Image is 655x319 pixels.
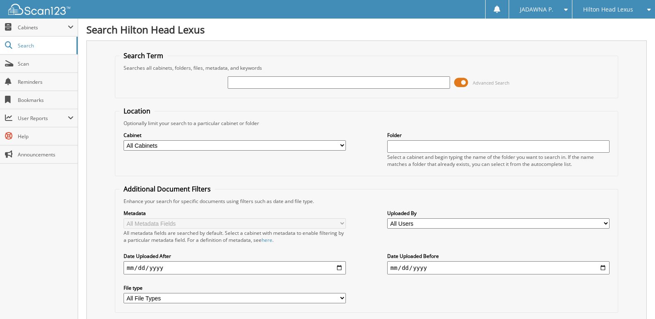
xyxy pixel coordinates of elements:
span: Help [18,133,74,140]
input: start [124,261,346,274]
span: Advanced Search [473,80,510,86]
iframe: Chat Widget [614,279,655,319]
span: Announcements [18,151,74,158]
span: User Reports [18,115,68,122]
span: Scan [18,60,74,67]
div: Select a cabinet and begin typing the name of the folder you want to search in. If the name match... [387,154,610,168]
label: Uploaded By [387,210,610,217]
span: Hilton Head Lexus [583,7,633,12]
label: Folder [387,132,610,139]
legend: Location [119,106,155,116]
div: Searches all cabinets, folders, files, metadata, and keywords [119,64,614,71]
label: Date Uploaded After [124,253,346,260]
legend: Additional Document Filters [119,184,215,194]
span: Search [18,42,72,49]
span: Bookmarks [18,97,74,104]
label: Cabinet [124,132,346,139]
span: JADAWNA P. [520,7,553,12]
div: Enhance your search for specific documents using filters such as date and file type. [119,198,614,205]
span: Reminders [18,78,74,85]
div: All metadata fields are searched by default. Select a cabinet with metadata to enable filtering b... [124,229,346,243]
h1: Search Hilton Head Lexus [86,23,647,36]
input: end [387,261,610,274]
label: File type [124,284,346,291]
a: here [262,236,272,243]
label: Date Uploaded Before [387,253,610,260]
legend: Search Term [119,51,167,60]
label: Metadata [124,210,346,217]
span: Cabinets [18,24,68,31]
img: scan123-logo-white.svg [8,4,70,15]
div: Optionally limit your search to a particular cabinet or folder [119,120,614,127]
